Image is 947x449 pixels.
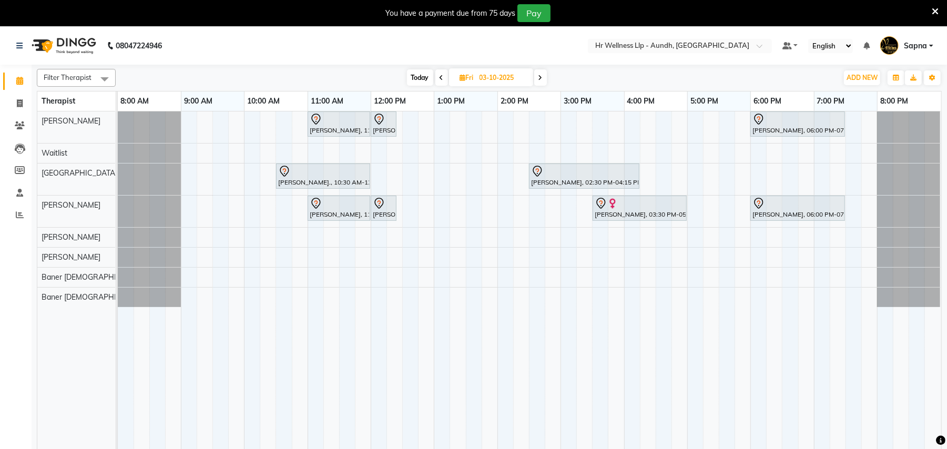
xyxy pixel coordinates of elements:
[309,197,369,219] div: [PERSON_NAME], 11:00 AM-12:00 PM, Massage 60 Min
[308,94,346,109] a: 11:00 AM
[42,252,100,262] span: [PERSON_NAME]
[27,31,99,60] img: logo
[42,116,100,126] span: [PERSON_NAME]
[434,94,467,109] a: 1:00 PM
[42,96,75,106] span: Therapist
[498,94,531,109] a: 2:00 PM
[372,113,395,135] div: [PERSON_NAME], 12:00 PM-12:25 PM, 10 mins complimentary Service
[517,4,551,22] button: Pay
[309,113,369,135] div: [PERSON_NAME], 11:00 AM-12:00 PM, Massage 60 Min
[904,40,927,52] span: Sapna
[751,94,784,109] a: 6:00 PM
[245,94,282,109] a: 10:00 AM
[44,73,91,81] span: Filter Therapist
[116,31,162,60] b: 08047224946
[42,148,67,158] span: Waitlist
[530,165,638,187] div: [PERSON_NAME], 02:30 PM-04:15 PM, Swedish Massage with Wintergreen, Bayleaf & Clove 90 Min
[42,292,146,302] span: Baner [DEMOGRAPHIC_DATA]
[372,197,395,219] div: [PERSON_NAME], 12:00 PM-12:25 PM, 10 mins complimentary Service
[42,168,117,178] span: [GEOGRAPHIC_DATA]
[277,165,369,187] div: [PERSON_NAME]., 10:30 AM-12:00 PM, Massage 60 Min
[118,94,151,109] a: 8:00 AM
[688,94,721,109] a: 5:00 PM
[561,94,594,109] a: 3:00 PM
[457,74,476,81] span: Fri
[880,36,899,55] img: Sapna
[814,94,848,109] a: 7:00 PM
[844,70,880,85] button: ADD NEW
[594,197,686,219] div: [PERSON_NAME], 03:30 PM-05:00 PM, Swedish Massage with Wintergreen, Bayleaf & Clove 60 Min
[878,94,911,109] a: 8:00 PM
[625,94,658,109] a: 4:00 PM
[847,74,878,81] span: ADD NEW
[476,70,529,86] input: 2025-10-03
[751,197,844,219] div: [PERSON_NAME], 06:00 PM-07:30 PM, Massage 60 Min
[371,94,409,109] a: 12:00 PM
[407,69,433,86] span: Today
[42,272,146,282] span: Baner [DEMOGRAPHIC_DATA]
[181,94,215,109] a: 9:00 AM
[751,113,844,135] div: [PERSON_NAME], 06:00 PM-07:30 PM, Massage 60 Min
[385,8,515,19] div: You have a payment due from 75 days
[42,232,100,242] span: [PERSON_NAME]
[42,200,100,210] span: [PERSON_NAME]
